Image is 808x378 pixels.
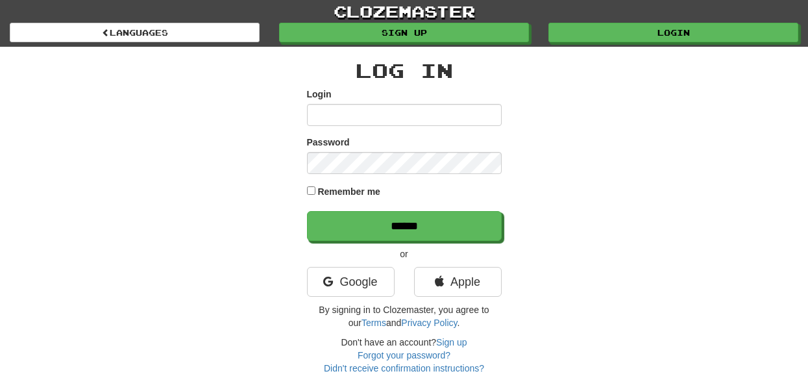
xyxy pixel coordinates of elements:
a: Forgot your password? [358,350,450,360]
div: Don't have an account? [307,336,502,375]
a: Apple [414,267,502,297]
a: Languages [10,23,260,42]
a: Sign up [436,337,467,347]
p: or [307,247,502,260]
a: Terms [361,318,386,328]
a: Privacy Policy [401,318,457,328]
a: Sign up [279,23,529,42]
a: Didn't receive confirmation instructions? [324,363,484,373]
label: Password [307,136,350,149]
a: Login [548,23,798,42]
label: Remember me [317,185,380,198]
a: Google [307,267,395,297]
p: By signing in to Clozemaster, you agree to our and . [307,303,502,329]
h2: Log In [307,60,502,81]
label: Login [307,88,332,101]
